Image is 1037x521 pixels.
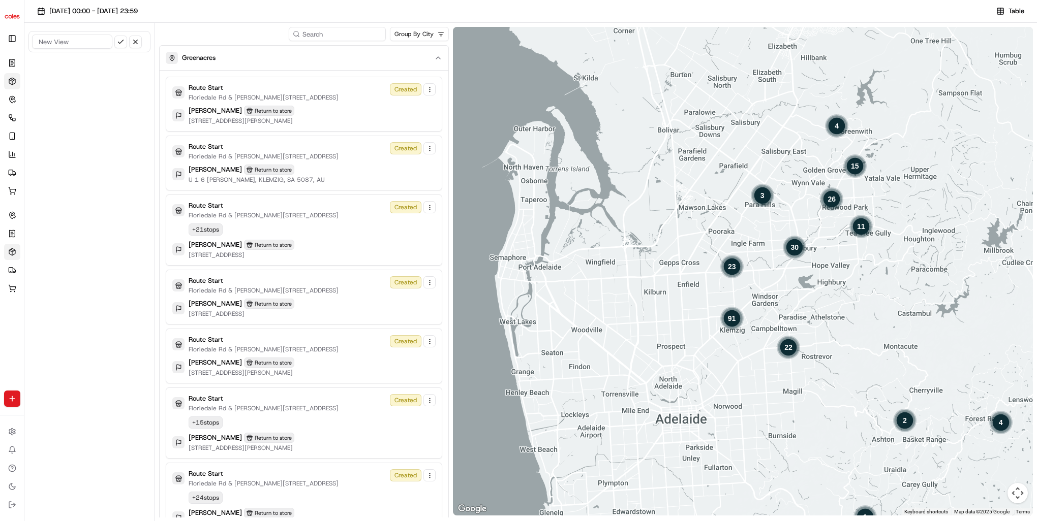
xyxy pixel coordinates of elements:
span: Map data ©2025 Google [954,509,1010,514]
div: 2 routes. 0 pickups and 4 dropoffs. [825,114,849,138]
input: New View [32,35,112,49]
div: + 21 stops [189,223,223,236]
button: Return to store [244,240,294,250]
span: Group By City [394,30,434,38]
a: Terms (opens in new tab) [1016,509,1030,514]
div: + 15 stops [189,416,223,429]
div: 📗 [10,148,18,156]
div: + 24 stops [189,492,223,504]
div: 5 routes. 0 pickups and 27 dropoffs. [782,235,807,259]
button: Return to store [244,433,294,443]
p: [PERSON_NAME] [189,165,242,174]
a: Powered byPylon [72,172,123,180]
button: [DATE] 00:00 - [DATE] 23:59 [33,4,142,18]
button: Table [992,4,1029,18]
div: 4 [825,114,849,138]
span: Table [1009,7,1024,16]
a: 📗Knowledge Base [6,143,82,161]
p: [STREET_ADDRESS] [189,310,294,318]
div: 6 routes. 0 pickups and 20 dropoffs. [776,335,801,360]
p: [STREET_ADDRESS] [189,251,294,259]
button: Return to store [244,299,294,309]
p: Welcome 👋 [10,41,185,57]
div: 💻 [86,148,94,156]
input: Got a question? Start typing here... [26,66,183,76]
p: [PERSON_NAME] [189,106,242,115]
button: Return to store [244,165,294,175]
p: [STREET_ADDRESS][PERSON_NAME] [189,369,294,377]
button: Return to store [244,508,294,518]
div: 26 [819,187,844,211]
p: Greenacres [182,53,216,62]
div: We're available if you need us! [35,107,129,115]
p: [PERSON_NAME] [189,358,242,367]
p: [PERSON_NAME] [189,508,242,517]
button: Return to store [244,106,294,116]
div: 3 routes. 0 pickups and 11 dropoffs. [848,214,873,239]
span: Knowledge Base [20,147,78,157]
a: Open this area in Google Maps (opens a new window) [455,502,489,515]
p: Route Start [189,335,223,344]
p: Route Start [189,142,223,151]
button: Coles [4,4,20,28]
p: [PERSON_NAME] [189,240,242,249]
p: Floriedale Rd & [PERSON_NAME][STREET_ADDRESS] [189,211,339,219]
p: [PERSON_NAME] [189,433,242,442]
p: Floriedale Rd & [PERSON_NAME][STREET_ADDRESS] [189,286,339,295]
img: 1736555255976-a54dd68f-1ca7-489b-9aae-adbdc363a1c4 [10,97,28,115]
button: Return to store [244,357,294,368]
a: 💻API Documentation [82,143,167,161]
p: Route Start [189,276,223,285]
button: Start new chat [173,100,185,112]
p: Route Start [189,83,223,92]
div: 15 [842,154,867,178]
span: Pylon [101,172,123,180]
div: 2 [893,408,917,433]
div: 16 routes. 32 pickups and 34 dropoffs. [719,306,744,331]
p: Route Start [189,469,223,478]
p: [STREET_ADDRESS][PERSON_NAME] [189,444,294,452]
span: API Documentation [96,147,163,157]
p: [STREET_ADDRESS][PERSON_NAME] [189,117,294,125]
img: Google [455,502,489,515]
button: Keyboard shortcuts [904,508,948,515]
span: [DATE] 00:00 - [DATE] 23:59 [49,7,138,16]
p: Floriedale Rd & [PERSON_NAME][STREET_ADDRESS] [189,93,339,102]
div: 3 [750,183,774,208]
div: 91 [719,306,744,331]
div: 11 [848,214,873,239]
p: U 1 6 [PERSON_NAME], KLEMZIG, SA 5087, AU [189,176,325,184]
img: Coles [4,8,20,24]
p: Floriedale Rd & [PERSON_NAME][STREET_ADDRESS] [189,404,339,412]
p: [PERSON_NAME] [189,299,242,308]
div: 30 [782,235,807,259]
div: 4 routes. 0 pickups and 22 dropoffs. [719,254,744,279]
input: Search [289,27,386,41]
div: 2 routes. 0 pickups and 15 dropoffs. [842,154,867,178]
button: Map camera controls [1008,483,1028,503]
button: Greenacres [160,46,448,70]
div: 23 [719,254,744,279]
div: 22 [776,335,801,360]
div: 4 [988,410,1013,435]
img: Nash [10,10,30,30]
p: Floriedale Rd & [PERSON_NAME][STREET_ADDRESS] [189,152,339,160]
div: 2 routes. 0 pickups and 2 dropoffs. [893,408,917,433]
div: Start new chat [35,97,167,107]
p: Route Start [189,201,223,210]
p: Floriedale Rd & [PERSON_NAME][STREET_ADDRESS] [189,479,339,487]
p: Floriedale Rd & [PERSON_NAME][STREET_ADDRESS] [189,345,339,353]
div: 4 routes. 0 pickups and 26 dropoffs. [819,187,844,211]
div: 2 routes. 0 pickups and 4 dropoffs. [988,410,1013,435]
div: 1 route. 0 pickups and 3 dropoffs. [750,183,774,208]
p: Route Start [189,394,223,403]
